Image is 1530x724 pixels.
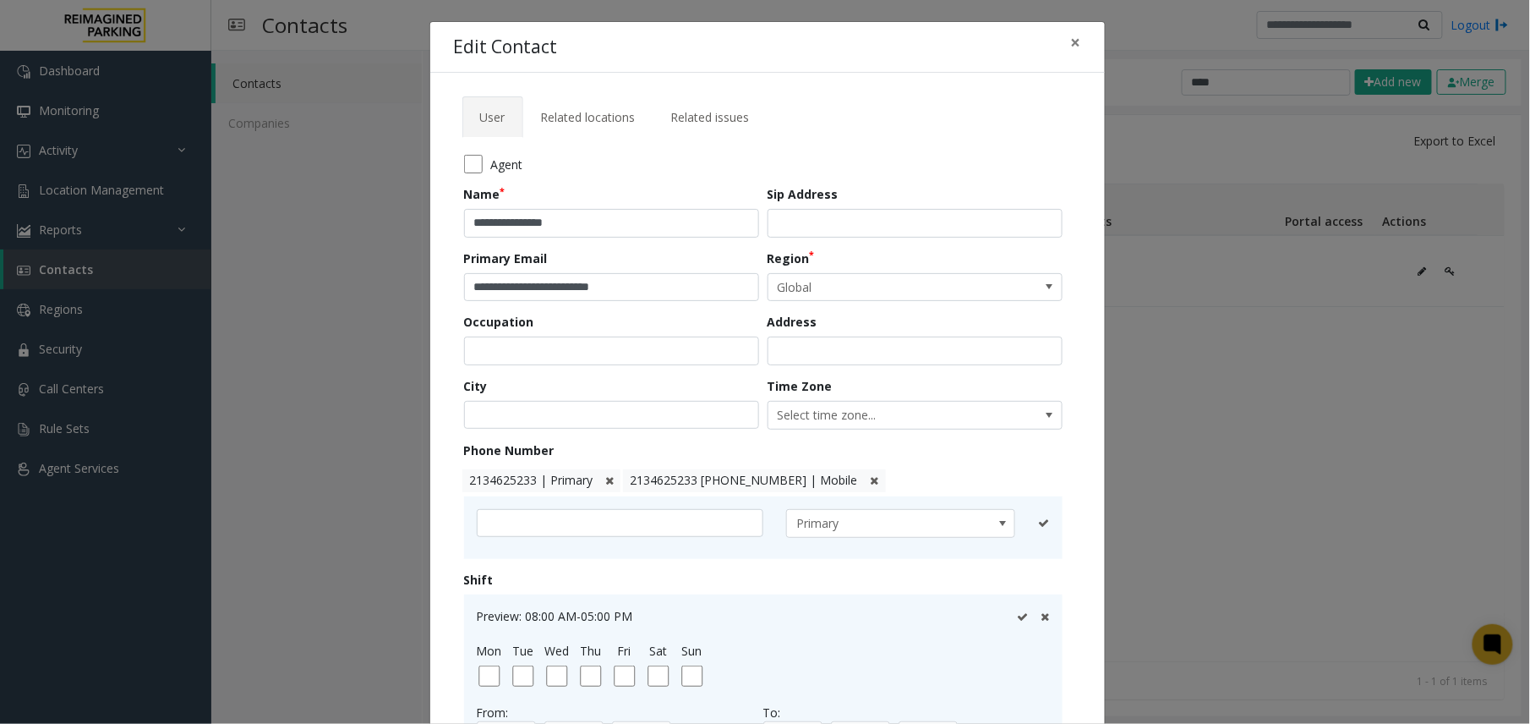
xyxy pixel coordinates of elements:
[787,510,969,537] span: Primary
[477,642,502,660] label: Mon
[464,442,555,459] label: Phone Number
[464,185,505,203] label: Name
[768,250,815,267] label: Region
[477,608,633,624] span: Preview: 08:00 AM-05:00 PM
[580,642,601,660] label: Thu
[464,313,534,331] label: Occupation
[464,377,488,395] label: City
[1071,30,1081,54] span: ×
[649,642,667,660] label: Sat
[464,571,494,589] label: Shift
[464,250,548,267] label: Primary Email
[454,34,558,61] h4: Edit Contact
[491,156,523,173] span: Agent
[768,377,833,395] label: Time Zone
[768,402,1003,429] span: Select time zone...
[477,704,763,721] div: From:
[618,642,631,660] label: Fri
[512,642,533,660] label: Tue
[671,109,750,125] span: Related issues
[768,185,839,203] label: Sip Address
[544,642,569,660] label: Wed
[682,642,702,660] label: Sun
[462,96,1073,125] ul: Tabs
[763,704,1050,721] div: To:
[768,274,1003,301] span: Global
[469,472,593,488] span: 2134625233 | Primary
[541,109,636,125] span: Related locations
[1059,22,1093,63] button: Close
[768,313,817,331] label: Address
[480,109,505,125] span: User
[631,472,858,488] span: 2134625233 [PHONE_NUMBER] | Mobile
